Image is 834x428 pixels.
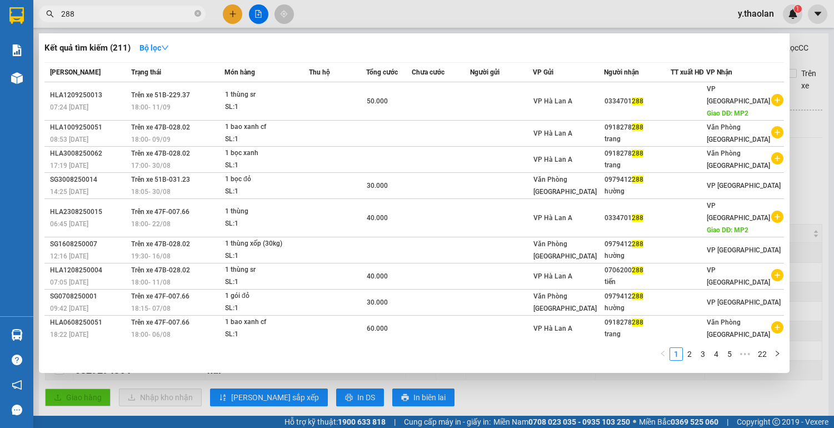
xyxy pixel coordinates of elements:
span: Tổng cước [366,68,398,76]
span: question-circle [12,355,22,365]
img: solution-icon [11,44,23,56]
li: 2 [683,347,696,361]
span: 18:22 [DATE] [50,331,88,339]
span: VP Gửi [533,68,553,76]
div: HLA2308250015 [50,206,128,218]
div: tiến [605,276,670,288]
div: 0334701 [605,212,670,224]
div: hường [605,250,670,262]
div: SL: 1 [225,329,308,341]
span: Món hàng [224,68,255,76]
span: search [46,10,54,18]
span: VP [GEOGRAPHIC_DATA] [707,246,781,254]
span: Giao DĐ: MP2 [707,110,749,117]
span: 288 [632,150,643,157]
div: SL: 1 [225,133,308,146]
li: 22 [754,347,771,361]
div: HLA1208250004 [50,265,128,276]
span: close-circle [194,10,201,17]
span: 60.000 [367,325,388,332]
li: Previous Page [656,347,670,361]
div: SL: 1 [225,186,308,198]
span: VP [GEOGRAPHIC_DATA] [707,298,781,306]
span: Văn Phòng [GEOGRAPHIC_DATA] [533,240,597,260]
span: 08:53 [DATE] [50,136,88,143]
strong: Bộ lọc [139,43,169,52]
span: notification [12,380,22,390]
span: 18:15 - 07/08 [131,305,171,312]
span: 40.000 [367,272,388,280]
a: 22 [755,348,770,360]
span: Văn Phòng [GEOGRAPHIC_DATA] [533,292,597,312]
span: 18:00 - 22/08 [131,220,171,228]
div: 1 gói đỏ [225,290,308,302]
div: 1 bọc đỏ [225,173,308,186]
span: plus-circle [771,321,783,334]
div: 0334701 [605,96,670,107]
span: plus-circle [771,126,783,138]
li: Next 5 Pages [736,347,754,361]
div: 0918278 [605,148,670,160]
span: right [774,350,781,357]
span: 17:19 [DATE] [50,162,88,170]
span: VP Hà Lan A [533,214,572,222]
span: 288 [632,318,643,326]
span: 40.000 [367,214,388,222]
div: trang [605,133,670,145]
span: message [12,405,22,415]
span: left [660,350,666,357]
span: 07:24 [DATE] [50,103,88,111]
span: VP Nhận [706,68,732,76]
div: 1 bao xanh cf [225,316,308,329]
span: 30.000 [367,298,388,306]
li: 3 [696,347,710,361]
div: SL: 1 [225,160,308,172]
span: Trên xe 47B-028.02 [131,150,190,157]
a: 2 [683,348,696,360]
span: close-circle [194,9,201,19]
span: Trên xe 47B-028.02 [131,240,190,248]
span: 12:16 [DATE] [50,252,88,260]
div: 1 thùng sr [225,264,308,276]
span: 07:05 [DATE] [50,278,88,286]
span: Thu hộ [309,68,330,76]
div: 1 bọc xanh [225,147,308,160]
div: hường [605,302,670,314]
span: 18:00 - 11/08 [131,278,171,286]
div: trang [605,160,670,171]
span: plus-circle [771,211,783,223]
span: Trên xe 51B-229.37 [131,91,190,99]
span: 17:00 - 30/08 [131,162,171,170]
div: HLA1009250051 [50,122,128,133]
a: 4 [710,348,722,360]
div: hường [605,186,670,197]
button: right [771,347,784,361]
div: SL: 1 [225,302,308,315]
div: trang [605,329,670,340]
span: ••• [736,347,754,361]
span: 18:00 - 06/08 [131,331,171,339]
span: 19:30 - 16/08 [131,252,171,260]
span: VP [GEOGRAPHIC_DATA] [707,85,770,105]
span: TT xuất HĐ [671,68,704,76]
span: 288 [632,176,643,183]
span: 30.000 [367,182,388,190]
span: Văn Phòng [GEOGRAPHIC_DATA] [533,176,597,196]
h3: Kết quả tìm kiếm ( 211 ) [44,42,131,54]
span: Trên xe 47F-007.66 [131,292,189,300]
a: 1 [670,348,682,360]
button: left [656,347,670,361]
span: Trên xe 47F-007.66 [131,318,189,326]
span: Trên xe 51B-031.23 [131,176,190,183]
div: 0706200 [605,265,670,276]
span: 06:45 [DATE] [50,220,88,228]
span: Trên xe 47B-028.02 [131,266,190,274]
span: [PERSON_NAME] [50,68,101,76]
span: Văn Phòng [GEOGRAPHIC_DATA] [707,123,770,143]
div: 1 thùng sr [225,89,308,101]
span: VP [GEOGRAPHIC_DATA] [707,266,770,286]
div: HLA1209250013 [50,89,128,101]
span: 09:42 [DATE] [50,305,88,312]
span: 288 [632,292,643,300]
li: 4 [710,347,723,361]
